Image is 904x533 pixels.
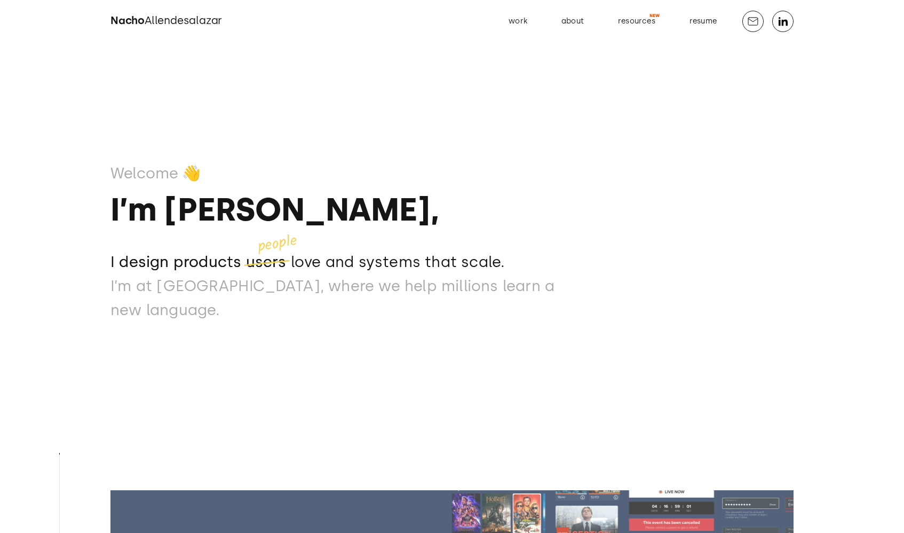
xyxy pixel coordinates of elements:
[145,14,222,27] span: Allendesalazar
[509,14,527,28] div: work
[553,13,592,30] a: about
[689,14,717,28] div: resume
[256,232,298,256] p: people
[182,161,201,185] p: 👋
[110,161,178,185] p: Welcome
[110,13,222,30] h2: Nacho
[110,13,222,30] a: home
[110,274,589,322] p: I’m at [GEOGRAPHIC_DATA], where we help millions learn a new language.
[500,13,536,30] a: work
[681,13,725,30] a: resume
[618,14,655,28] div: resources
[609,13,664,30] a: resources
[110,250,589,274] p: I design products users love and systems that scale.
[110,190,439,229] strong: I’m [PERSON_NAME],
[110,250,287,274] p: I design products users
[561,14,584,28] div: about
